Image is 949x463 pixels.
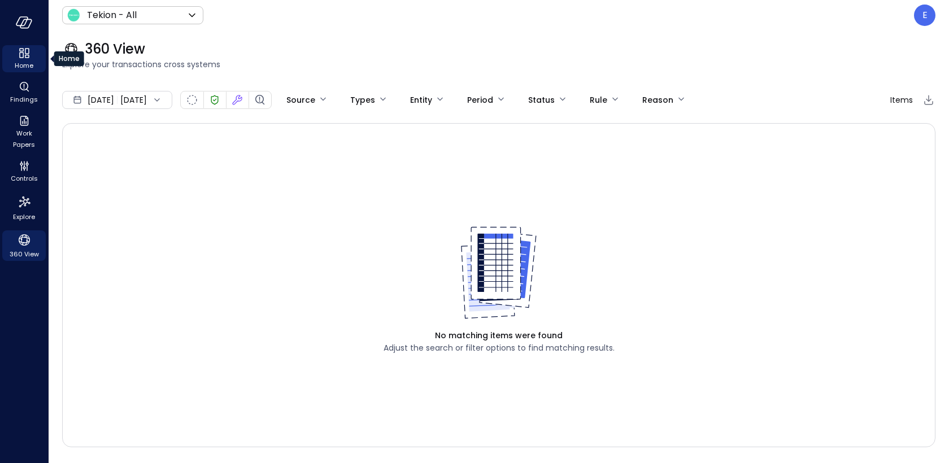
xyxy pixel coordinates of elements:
span: [DATE] [88,94,114,106]
div: Fixed [230,93,244,107]
div: Reason [642,90,673,110]
div: Finding [253,93,267,107]
div: Types [350,90,375,110]
span: Work Papers [7,128,41,150]
div: Not Scanned [187,95,197,105]
span: No matching items were found [435,329,563,342]
div: Verified [208,93,221,107]
div: Home [54,51,84,66]
span: Home [15,60,33,71]
div: Work Papers [2,113,46,151]
span: Controls [11,173,38,184]
div: Home [2,45,46,72]
span: Explore your transactions cross systems [62,58,935,71]
div: Source [286,90,315,110]
div: 360 View [2,230,46,261]
div: Findings [2,79,46,106]
img: Icon [67,8,80,22]
span: Findings [10,94,38,105]
div: Controls [2,158,46,185]
p: E [922,8,928,22]
div: Explore [2,192,46,224]
div: Status [528,90,555,110]
div: Eleanor Yehudai [914,5,935,26]
p: Tekion - All [87,8,137,22]
div: Period [467,90,493,110]
span: 360 View [10,248,39,260]
span: Adjust the search or filter options to find matching results. [384,342,615,354]
span: 360 View [85,40,145,58]
div: Rule [590,90,607,110]
span: Items [890,94,913,106]
span: Explore [13,211,35,222]
div: Entity [410,90,432,110]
